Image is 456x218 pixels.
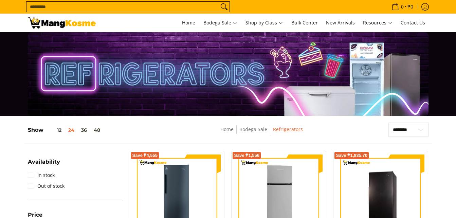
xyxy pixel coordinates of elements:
[203,19,237,27] span: Bodega Sale
[234,153,259,158] span: Save ₱1,556
[245,19,283,27] span: Shop by Class
[171,125,352,141] nav: Breadcrumbs
[28,127,104,133] h5: Show
[401,19,425,26] span: Contact Us
[336,153,367,158] span: Save ₱1,835.70
[360,14,396,32] a: Resources
[132,153,158,158] span: Save ₱4,555
[28,170,55,181] a: In stock
[326,19,355,26] span: New Arrivals
[78,127,90,133] button: 36
[239,126,267,132] a: Bodega Sale
[291,19,318,26] span: Bulk Center
[43,127,65,133] button: 12
[400,4,405,9] span: 0
[397,14,428,32] a: Contact Us
[323,14,358,32] a: New Arrivals
[219,2,230,12] button: Search
[220,126,234,132] a: Home
[288,14,321,32] a: Bulk Center
[182,19,195,26] span: Home
[200,14,241,32] a: Bodega Sale
[389,3,415,11] span: •
[28,212,42,218] span: Price
[28,17,96,29] img: Bodega Sale Refrigerator l Mang Kosme: Home Appliances Warehouse Sale
[273,126,303,132] a: Refrigerators
[65,127,78,133] button: 24
[28,181,65,192] a: Out of stock
[363,19,393,27] span: Resources
[28,159,60,165] span: Availability
[90,127,104,133] button: 48
[406,4,414,9] span: ₱0
[103,14,428,32] nav: Main Menu
[28,159,60,170] summary: Open
[242,14,287,32] a: Shop by Class
[179,14,199,32] a: Home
